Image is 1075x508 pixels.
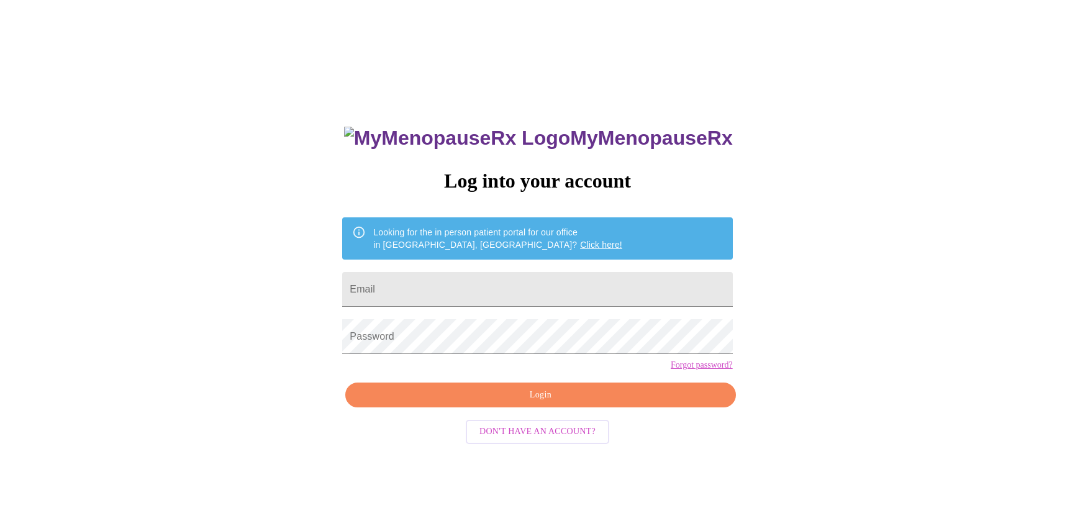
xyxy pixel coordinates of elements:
a: Click here! [580,240,622,250]
div: Looking for the in person patient portal for our office in [GEOGRAPHIC_DATA], [GEOGRAPHIC_DATA]? [373,221,622,256]
a: Don't have an account? [463,425,612,436]
button: Don't have an account? [466,420,609,444]
img: MyMenopauseRx Logo [344,127,570,150]
span: Login [360,388,721,403]
h3: Log into your account [342,170,732,193]
span: Don't have an account? [479,424,596,440]
button: Login [345,383,735,408]
h3: MyMenopauseRx [344,127,733,150]
a: Forgot password? [671,360,733,370]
